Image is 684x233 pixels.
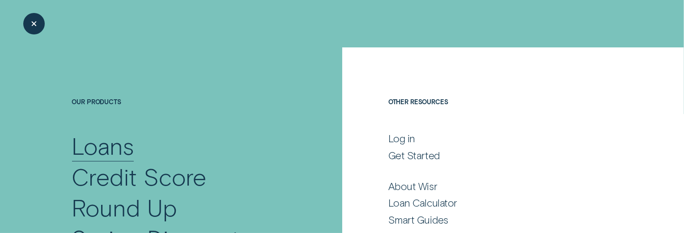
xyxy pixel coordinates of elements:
div: Loan Calculator [388,196,457,209]
a: Loan Calculator [388,196,612,209]
div: Credit Score [72,161,207,192]
a: Get Started [388,149,612,162]
a: Loans [72,130,293,161]
button: Close Menu [23,13,45,34]
div: Smart Guides [388,213,448,226]
a: About Wisr [388,180,612,193]
a: Smart Guides [388,213,612,226]
h4: Other Resources [388,98,612,130]
div: Loans [72,130,134,161]
h4: Our Products [72,98,293,130]
a: Log in [388,132,612,145]
a: Credit Score [72,161,293,192]
div: Log in [388,132,415,145]
a: Round Up [72,192,293,223]
div: Round Up [72,192,177,223]
div: Get Started [388,149,440,162]
div: About Wisr [388,180,437,193]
